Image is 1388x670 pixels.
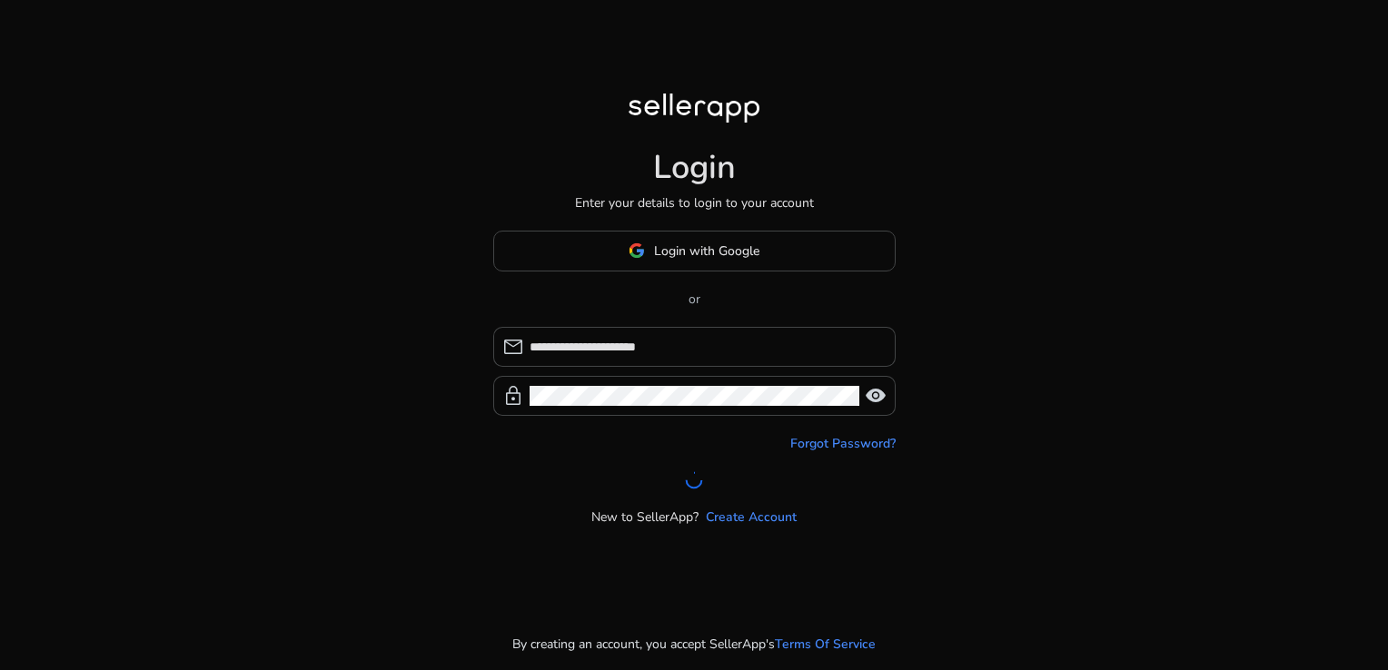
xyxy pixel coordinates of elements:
[575,193,814,212] p: Enter your details to login to your account
[706,507,797,527] a: Create Account
[493,231,896,271] button: Login with Google
[865,385,887,407] span: visibility
[591,507,699,527] p: New to SellerApp?
[775,635,876,654] a: Terms Of Service
[654,241,759,261] span: Login with Google
[502,385,524,407] span: lock
[629,242,645,259] img: google-logo.svg
[502,336,524,358] span: mail
[790,434,896,453] a: Forgot Password?
[493,290,896,309] p: or
[653,148,736,187] h1: Login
